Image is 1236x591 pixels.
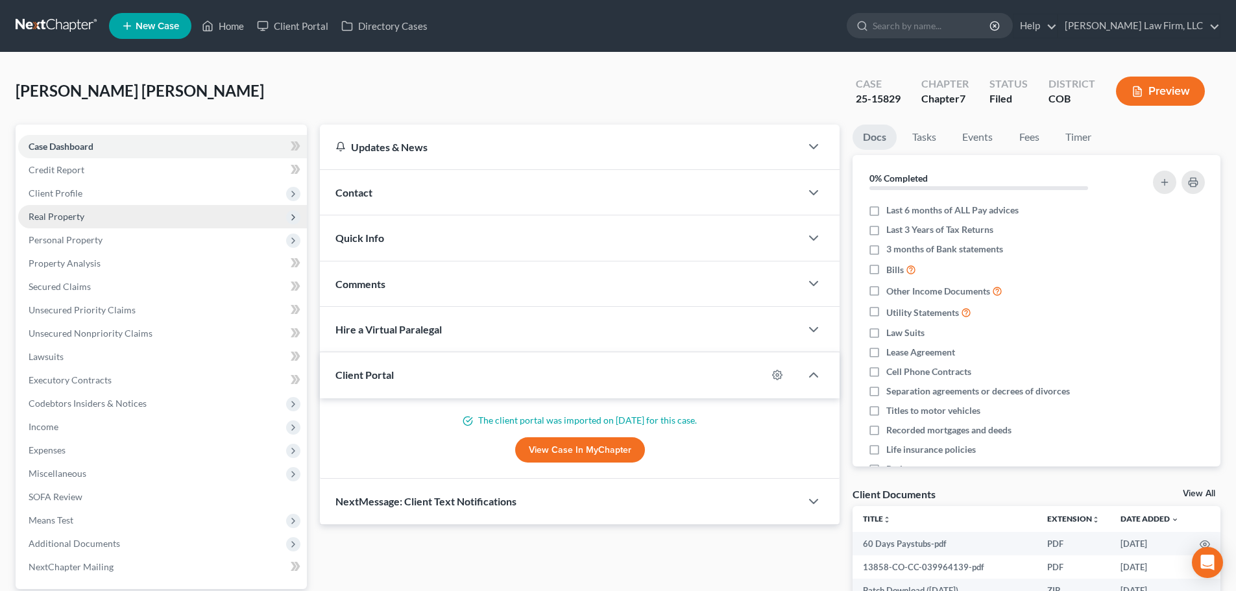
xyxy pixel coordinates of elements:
span: New Case [136,21,179,31]
span: Miscellaneous [29,468,86,479]
span: 3 months of Bank statements [886,243,1003,256]
span: Lease Agreement [886,346,955,359]
span: Life insurance policies [886,443,976,456]
div: 25-15829 [856,91,901,106]
a: Credit Report [18,158,307,182]
a: NextChapter Mailing [18,555,307,579]
td: 60 Days Paystubs-pdf [853,532,1037,555]
span: Income [29,421,58,432]
a: Home [195,14,250,38]
button: Preview [1116,77,1205,106]
div: Case [856,77,901,91]
a: Titleunfold_more [863,514,891,524]
span: Property Analysis [29,258,101,269]
span: Credit Report [29,164,84,175]
span: [PERSON_NAME] [PERSON_NAME] [16,81,264,100]
span: Other Income Documents [886,285,990,298]
a: Property Analysis [18,252,307,275]
a: Directory Cases [335,14,434,38]
td: [DATE] [1110,555,1189,579]
div: Chapter [921,77,969,91]
span: Means Test [29,514,73,525]
span: Cell Phone Contracts [886,365,971,378]
a: Case Dashboard [18,135,307,158]
span: Law Suits [886,326,925,339]
span: Lawsuits [29,351,64,362]
a: Fees [1008,125,1050,150]
span: SOFA Review [29,491,82,502]
span: Client Portal [335,368,394,381]
span: Recorded mortgages and deeds [886,424,1012,437]
span: Unsecured Priority Claims [29,304,136,315]
div: Chapter [921,91,969,106]
div: COB [1048,91,1095,106]
a: Docs [853,125,897,150]
span: NextChapter Mailing [29,561,114,572]
span: Client Profile [29,187,82,199]
i: unfold_more [883,516,891,524]
a: Extensionunfold_more [1047,514,1100,524]
td: PDF [1037,555,1110,579]
div: Filed [989,91,1028,106]
span: Quick Info [335,232,384,244]
div: Open Intercom Messenger [1192,547,1223,578]
span: Secured Claims [29,281,91,292]
a: Date Added expand_more [1121,514,1179,524]
span: Hire a Virtual Paralegal [335,323,442,335]
span: Case Dashboard [29,141,93,152]
a: Unsecured Nonpriority Claims [18,322,307,345]
span: Utility Statements [886,306,959,319]
span: Real Property [29,211,84,222]
span: Last 6 months of ALL Pay advices [886,204,1019,217]
div: Client Documents [853,487,936,501]
div: Status [989,77,1028,91]
span: Last 3 Years of Tax Returns [886,223,993,236]
a: [PERSON_NAME] Law Firm, LLC [1058,14,1220,38]
i: expand_more [1171,516,1179,524]
a: View Case in MyChapter [515,437,645,463]
a: Secured Claims [18,275,307,298]
td: [DATE] [1110,532,1189,555]
p: The client portal was imported on [DATE] for this case. [335,414,824,427]
span: NextMessage: Client Text Notifications [335,495,516,507]
a: Unsecured Priority Claims [18,298,307,322]
span: Comments [335,278,385,290]
a: Executory Contracts [18,368,307,392]
span: Codebtors Insiders & Notices [29,398,147,409]
div: District [1048,77,1095,91]
span: Expenses [29,444,66,455]
span: Additional Documents [29,538,120,549]
span: Unsecured Nonpriority Claims [29,328,152,339]
span: Executory Contracts [29,374,112,385]
span: Retirement account statements [886,463,1012,476]
input: Search by name... [873,14,991,38]
a: Client Portal [250,14,335,38]
span: Contact [335,186,372,199]
td: 13858-CO-CC-039964139-pdf [853,555,1037,579]
i: unfold_more [1092,516,1100,524]
a: Events [952,125,1003,150]
a: Tasks [902,125,947,150]
div: Updates & News [335,140,785,154]
a: View All [1183,489,1215,498]
span: Bills [886,263,904,276]
span: Titles to motor vehicles [886,404,980,417]
td: PDF [1037,532,1110,555]
a: Timer [1055,125,1102,150]
span: Personal Property [29,234,103,245]
span: Separation agreements or decrees of divorces [886,385,1070,398]
span: 7 [960,92,965,104]
strong: 0% Completed [869,173,928,184]
a: SOFA Review [18,485,307,509]
a: Lawsuits [18,345,307,368]
a: Help [1013,14,1057,38]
